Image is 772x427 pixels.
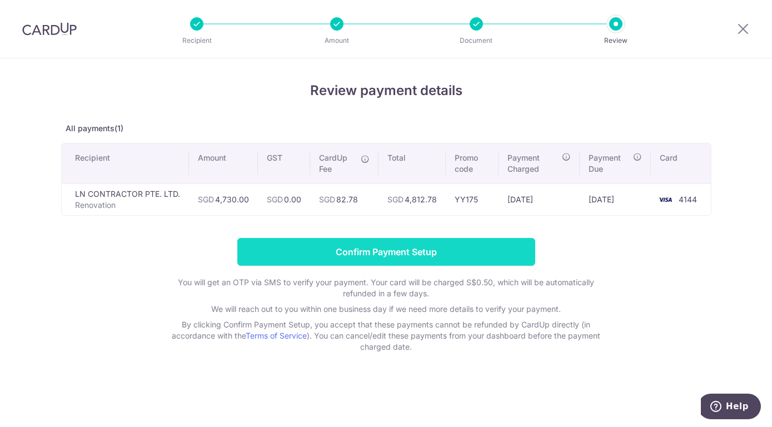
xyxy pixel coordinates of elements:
[164,319,609,352] p: By clicking Confirm Payment Setup, you accept that these payments cannot be refunded by CardUp di...
[246,331,307,340] a: Terms of Service
[189,143,258,183] th: Amount
[499,183,580,215] td: [DATE]
[164,304,609,315] p: We will reach out to you within one business day if we need more details to verify your payment.
[378,143,446,183] th: Total
[435,35,517,46] p: Document
[378,183,446,215] td: 4,812.78
[446,143,499,183] th: Promo code
[310,183,379,215] td: 82.78
[296,35,378,46] p: Amount
[62,143,189,183] th: Recipient
[258,183,310,215] td: 0.00
[319,152,356,175] span: CardUp Fee
[446,183,499,215] td: YY175
[61,123,711,134] p: All payments(1)
[198,195,214,204] span: SGD
[164,277,609,299] p: You will get an OTP via SMS to verify your payment. Your card will be charged S$0.50, which will ...
[62,183,189,215] td: LN CONTRACTOR PTE. LTD.
[507,152,559,175] span: Payment Charged
[575,35,657,46] p: Review
[589,152,630,175] span: Payment Due
[651,143,710,183] th: Card
[189,183,258,215] td: 4,730.00
[22,22,77,36] img: CardUp
[654,193,676,206] img: <span class="translation_missing" title="translation missing: en.account_steps.new_confirm_form.b...
[237,238,535,266] input: Confirm Payment Setup
[258,143,310,183] th: GST
[156,35,238,46] p: Recipient
[61,81,711,101] h4: Review payment details
[387,195,404,204] span: SGD
[267,195,283,204] span: SGD
[75,200,180,211] p: Renovation
[701,394,761,421] iframe: Opens a widget where you can find more information
[679,195,697,204] span: 4144
[580,183,651,215] td: [DATE]
[319,195,335,204] span: SGD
